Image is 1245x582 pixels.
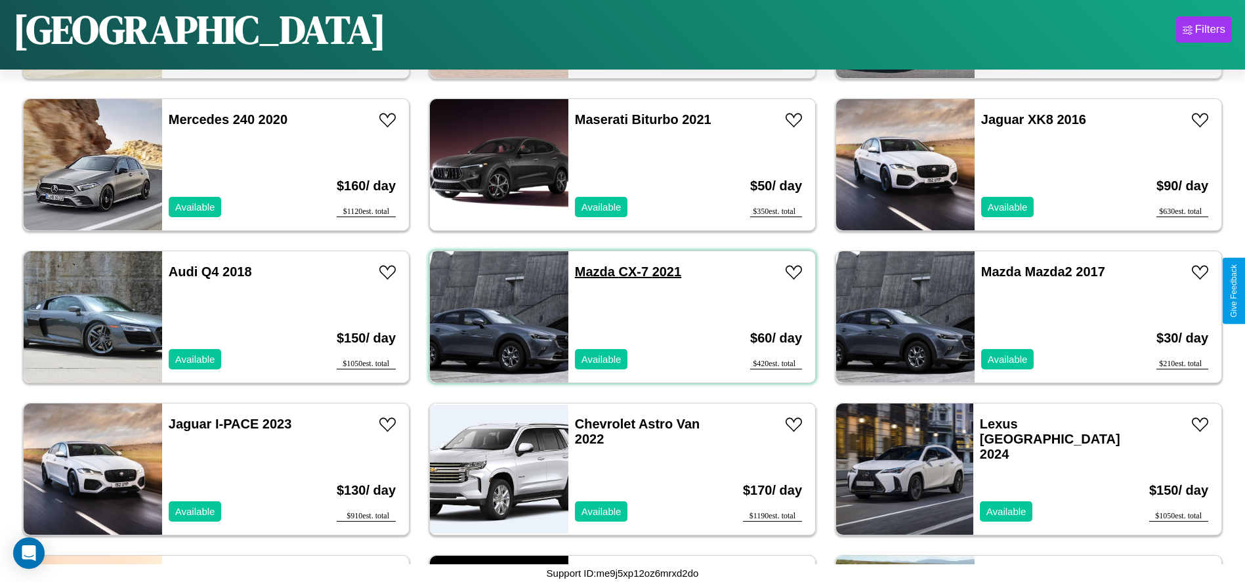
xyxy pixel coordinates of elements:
p: Available [175,503,215,520]
div: $ 1050 est. total [337,359,396,369]
h3: $ 50 / day [750,165,802,207]
h3: $ 170 / day [743,470,802,511]
h3: $ 30 / day [1156,318,1208,359]
h3: $ 90 / day [1156,165,1208,207]
p: Support ID: me9j5xp12oz6mrxd2do [547,564,699,582]
h3: $ 160 / day [337,165,396,207]
div: $ 1190 est. total [743,511,802,522]
a: Jaguar I-PACE 2023 [169,417,292,431]
a: Chevrolet Astro Van 2022 [575,417,700,446]
a: Jaguar XK8 2016 [981,112,1086,127]
h3: $ 150 / day [1149,470,1208,511]
div: $ 420 est. total [750,359,802,369]
div: Filters [1195,23,1225,36]
p: Available [581,350,622,368]
div: Give Feedback [1229,264,1238,318]
div: $ 910 est. total [337,511,396,522]
h3: $ 150 / day [337,318,396,359]
p: Available [175,350,215,368]
h3: $ 130 / day [337,470,396,511]
p: Available [988,198,1028,216]
p: Available [988,350,1028,368]
div: $ 210 est. total [1156,359,1208,369]
h1: [GEOGRAPHIC_DATA] [13,3,386,56]
a: Maserati Biturbo 2021 [575,112,711,127]
div: Open Intercom Messenger [13,537,45,569]
h3: $ 60 / day [750,318,802,359]
div: $ 1050 est. total [1149,511,1208,522]
p: Available [581,198,622,216]
div: $ 350 est. total [750,207,802,217]
a: Mazda CX-7 2021 [575,264,681,279]
button: Filters [1176,16,1232,43]
p: Available [986,503,1026,520]
p: Available [175,198,215,216]
div: $ 1120 est. total [337,207,396,217]
a: Mazda Mazda2 2017 [981,264,1105,279]
a: Audi Q4 2018 [169,264,252,279]
div: $ 630 est. total [1156,207,1208,217]
a: Mercedes 240 2020 [169,112,287,127]
p: Available [581,503,622,520]
a: Lexus [GEOGRAPHIC_DATA] 2024 [980,417,1120,461]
